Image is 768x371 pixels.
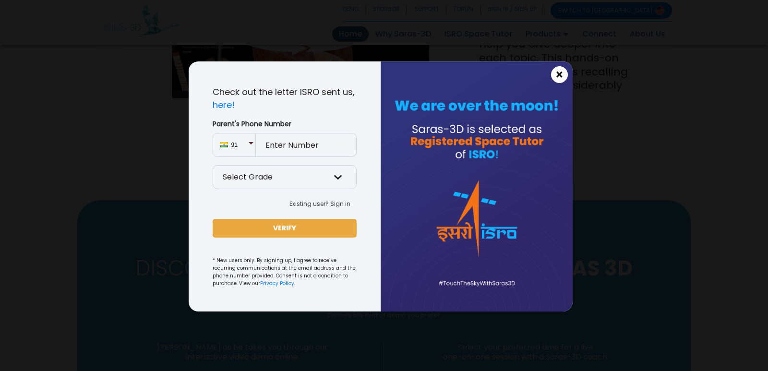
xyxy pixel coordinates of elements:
span: × [555,69,564,81]
button: Close [551,66,568,83]
span: 91 [231,141,248,149]
label: Parent's Phone Number [213,119,357,129]
button: Existing user? Sign in [283,197,357,211]
small: * New users only. By signing up, I agree to receive recurring communications at the email address... [213,257,357,287]
input: Enter Number [256,133,357,157]
p: Check out the letter ISRO sent us, [213,85,357,111]
a: here! [213,99,235,111]
button: VERIFY [213,219,357,238]
a: Privacy Policy [260,280,294,287]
